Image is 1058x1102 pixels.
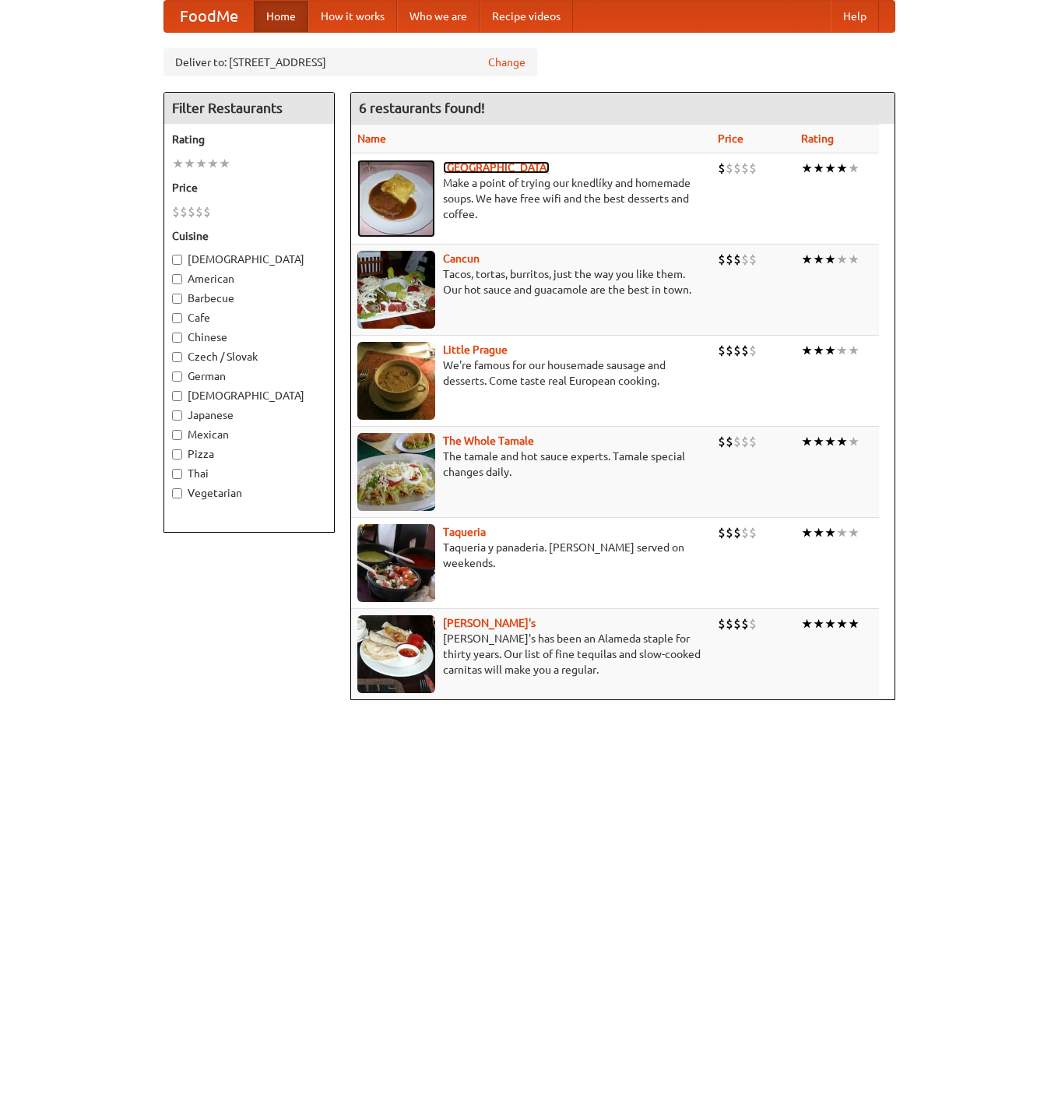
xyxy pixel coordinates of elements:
[357,175,706,222] p: Make a point of trying our knedlíky and homemade soups. We have free wifi and the best desserts a...
[749,433,757,450] li: $
[733,433,741,450] li: $
[813,342,824,359] li: ★
[718,342,726,359] li: $
[733,251,741,268] li: $
[357,449,706,480] p: The tamale and hot sauce experts. Tamale special changes daily.
[172,274,182,284] input: American
[184,155,195,172] li: ★
[741,251,749,268] li: $
[831,1,879,32] a: Help
[172,252,326,267] label: [DEMOGRAPHIC_DATA]
[718,132,743,145] a: Price
[749,160,757,177] li: $
[848,615,859,632] li: ★
[219,155,230,172] li: ★
[749,342,757,359] li: $
[801,132,834,145] a: Rating
[172,290,326,306] label: Barbecue
[172,310,326,326] label: Cafe
[813,251,824,268] li: ★
[824,433,836,450] li: ★
[357,160,435,238] img: czechpoint.jpg
[357,540,706,571] p: Taqueria y panaderia. [PERSON_NAME] served on weekends.
[813,160,824,177] li: ★
[443,161,550,174] a: [GEOGRAPHIC_DATA]
[443,526,486,538] a: Taqueria
[180,203,188,220] li: $
[357,433,435,511] img: wholetamale.jpg
[172,407,326,423] label: Japanese
[357,524,435,602] img: taqueria.jpg
[207,155,219,172] li: ★
[726,342,733,359] li: $
[726,160,733,177] li: $
[172,427,326,442] label: Mexican
[443,343,508,356] b: Little Prague
[357,357,706,389] p: We're famous for our housemade sausage and desserts. Come taste real European cooking.
[172,410,182,421] input: Japanese
[836,433,848,450] li: ★
[836,251,848,268] li: ★
[172,228,326,244] h5: Cuisine
[443,617,536,629] a: [PERSON_NAME]'s
[357,342,435,420] img: littleprague.jpg
[726,251,733,268] li: $
[488,55,525,70] a: Change
[836,160,848,177] li: ★
[848,433,859,450] li: ★
[824,160,836,177] li: ★
[749,524,757,541] li: $
[718,615,726,632] li: $
[813,615,824,632] li: ★
[733,160,741,177] li: $
[824,342,836,359] li: ★
[741,615,749,632] li: $
[172,313,182,323] input: Cafe
[848,342,859,359] li: ★
[254,1,308,32] a: Home
[443,435,534,447] a: The Whole Tamale
[172,349,326,364] label: Czech / Slovak
[172,391,182,401] input: [DEMOGRAPHIC_DATA]
[726,433,733,450] li: $
[357,251,435,329] img: cancun.jpg
[741,342,749,359] li: $
[718,160,726,177] li: $
[172,352,182,362] input: Czech / Slovak
[172,449,182,459] input: Pizza
[733,524,741,541] li: $
[726,615,733,632] li: $
[836,342,848,359] li: ★
[172,466,326,481] label: Thai
[164,1,254,32] a: FoodMe
[397,1,480,32] a: Who we are
[357,615,435,693] img: pedros.jpg
[164,93,334,124] h4: Filter Restaurants
[172,271,326,287] label: American
[172,469,182,479] input: Thai
[357,631,706,678] p: [PERSON_NAME]'s has been an Alameda staple for thirty years. Our list of fine tequilas and slow-c...
[801,615,813,632] li: ★
[848,524,859,541] li: ★
[172,485,326,501] label: Vegetarian
[848,251,859,268] li: ★
[172,294,182,304] input: Barbecue
[733,342,741,359] li: $
[172,488,182,498] input: Vegetarian
[733,615,741,632] li: $
[357,266,706,298] p: Tacos, tortas, burritos, just the way you like them. Our hot sauce and guacamole are the best in ...
[749,251,757,268] li: $
[480,1,573,32] a: Recipe videos
[172,368,326,384] label: German
[443,252,480,265] b: Cancun
[172,388,326,403] label: [DEMOGRAPHIC_DATA]
[188,203,195,220] li: $
[824,251,836,268] li: ★
[848,160,859,177] li: ★
[741,524,749,541] li: $
[718,433,726,450] li: $
[801,524,813,541] li: ★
